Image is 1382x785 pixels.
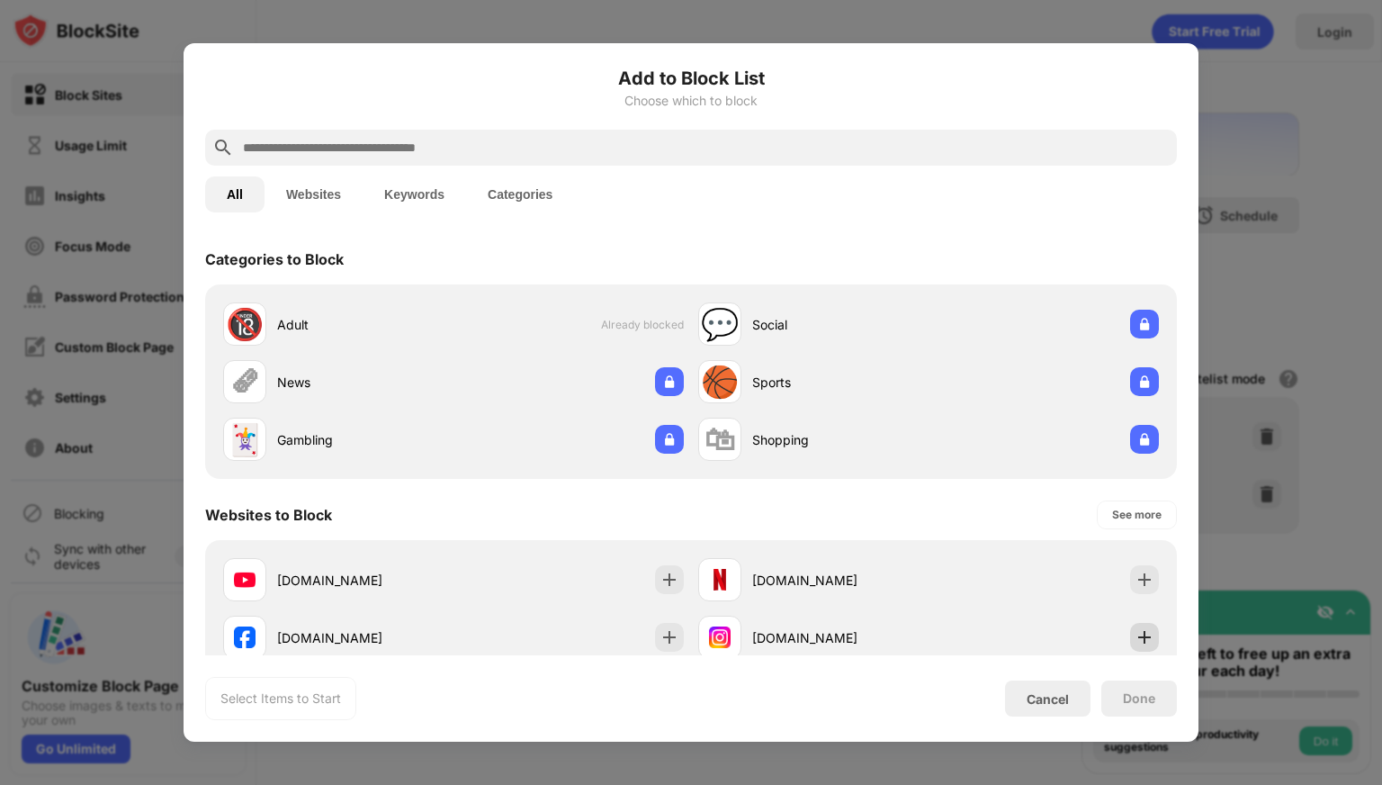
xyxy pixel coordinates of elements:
div: See more [1112,506,1162,524]
div: 🗞 [229,364,260,401]
img: search.svg [212,137,234,158]
img: favicons [234,627,256,648]
div: Cancel [1027,691,1069,707]
div: Sports [752,373,929,392]
img: favicons [234,569,256,591]
img: favicons [709,627,731,648]
div: [DOMAIN_NAME] [277,628,453,647]
div: News [277,373,453,392]
div: Select Items to Start [220,690,341,708]
button: All [205,176,265,212]
div: Social [752,315,929,334]
div: [DOMAIN_NAME] [752,571,929,590]
img: favicons [709,569,731,591]
div: [DOMAIN_NAME] [752,628,929,647]
div: Adult [277,315,453,334]
button: Websites [265,176,363,212]
button: Keywords [363,176,466,212]
div: Categories to Block [205,250,344,268]
span: Already blocked [601,318,684,331]
div: Shopping [752,430,929,449]
div: 🔞 [226,306,264,343]
div: Gambling [277,430,453,449]
div: 🛍 [704,421,735,458]
button: Categories [466,176,574,212]
div: Done [1123,691,1155,706]
div: 🃏 [226,421,264,458]
div: 💬 [701,306,739,343]
div: [DOMAIN_NAME] [277,571,453,590]
h6: Add to Block List [205,65,1177,92]
div: Choose which to block [205,94,1177,108]
div: Websites to Block [205,506,332,524]
div: 🏀 [701,364,739,401]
